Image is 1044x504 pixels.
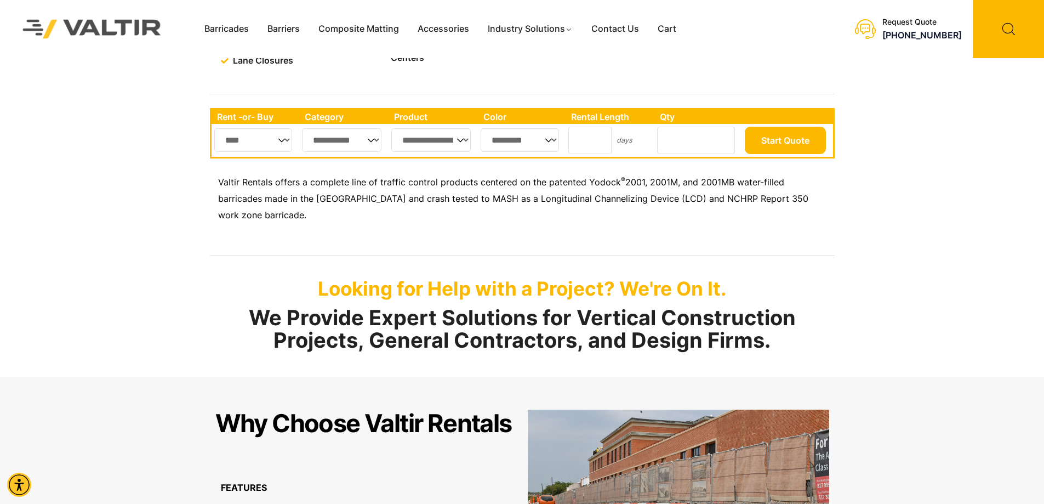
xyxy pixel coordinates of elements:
a: Industry Solutions [478,21,582,37]
input: Number [657,127,735,154]
small: days [617,136,632,144]
th: Color [478,110,566,124]
b: FEATURES [221,482,267,493]
a: Contact Us [582,21,648,37]
input: Number [568,127,612,154]
button: Start Quote [745,127,826,154]
span: Lane Closures [230,53,293,69]
p: Looking for Help with a Project? We're On It. [210,277,835,300]
a: Barriers [258,21,309,37]
th: Rent -or- Buy [212,110,299,124]
div: Accessibility Menu [7,473,31,497]
span: Valtir Rentals offers a complete line of traffic control products centered on the patented Yodock [218,177,621,188]
th: Rental Length [566,110,654,124]
select: Single select [214,128,293,152]
a: Cart [648,21,686,37]
span: 2001, 2001M, and 2001MB water-filled barricades made in the [GEOGRAPHIC_DATA] and crash tested to... [218,177,808,220]
th: Product [389,110,478,124]
select: Single select [481,128,559,152]
a: Barricades [195,21,258,37]
select: Single select [391,128,471,152]
th: Qty [654,110,741,124]
img: Valtir Rentals [8,5,176,53]
a: Accessories [408,21,478,37]
h2: Why Choose Valtir Rentals [215,410,512,437]
a: Composite Matting [309,21,408,37]
a: call (888) 496-3625 [882,30,962,41]
select: Single select [302,128,382,152]
h2: We Provide Expert Solutions for Vertical Construction Projects, General Contractors, and Design F... [210,307,835,353]
div: Request Quote [882,18,962,27]
sup: ® [621,175,625,184]
th: Category [299,110,389,124]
